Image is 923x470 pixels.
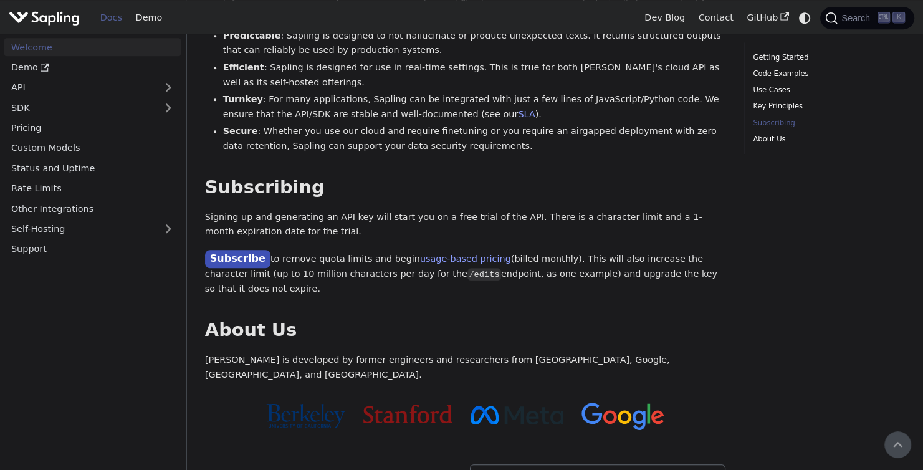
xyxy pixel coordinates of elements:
[4,98,156,117] a: SDK
[692,8,740,27] a: Contact
[4,159,181,177] a: Status and Uptime
[205,176,725,199] h2: Subscribing
[892,12,905,23] kbd: K
[205,250,270,268] a: Subscribe
[518,109,535,119] a: SLA
[205,210,725,240] p: Signing up and generating an API key will start you on a free trial of the API. There is a charac...
[4,240,181,258] a: Support
[363,405,452,423] img: Stanford
[838,13,878,23] span: Search
[753,52,901,64] a: Getting Started
[884,431,911,458] button: Scroll back to top
[753,68,901,80] a: Code Examples
[4,220,181,238] a: Self-Hosting
[156,98,181,117] button: Expand sidebar category 'SDK'
[223,92,726,122] li: : For many applications, Sapling can be integrated with just a few lines of JavaScript/Python cod...
[740,8,795,27] a: GitHub
[4,59,181,77] a: Demo
[223,62,264,72] strong: Efficient
[4,139,181,157] a: Custom Models
[223,126,258,136] strong: Secure
[205,251,725,297] p: to remove quota limits and begin (billed monthly). This will also increase the character limit (u...
[796,9,814,27] button: Switch between dark and light mode (currently system mode)
[223,31,281,41] strong: Predictable
[4,199,181,218] a: Other Integrations
[223,29,726,59] li: : Sapling is designed to not hallucinate or produce unexpected texts. It returns structured outpu...
[9,9,84,27] a: Sapling.ai
[753,133,901,145] a: About Us
[638,8,691,27] a: Dev Blog
[471,406,563,424] img: Meta
[93,8,129,27] a: Docs
[129,8,169,27] a: Demo
[4,79,156,97] a: API
[9,9,80,27] img: Sapling.ai
[753,117,901,129] a: Subscribing
[205,319,725,342] h2: About Us
[581,403,664,431] img: Google
[156,79,181,97] button: Expand sidebar category 'API'
[420,254,511,264] a: usage-based pricing
[467,268,501,281] code: /edits
[753,100,901,112] a: Key Principles
[4,180,181,198] a: Rate Limits
[4,38,181,56] a: Welcome
[223,124,726,154] li: : Whether you use our cloud and require finetuning or you require an airgapped deployment with ze...
[223,60,726,90] li: : Sapling is designed for use in real-time settings. This is true for both [PERSON_NAME]'s cloud ...
[223,94,263,104] strong: Turnkey
[205,353,725,383] p: [PERSON_NAME] is developed by former engineers and researchers from [GEOGRAPHIC_DATA], Google, [G...
[4,119,181,137] a: Pricing
[753,84,901,96] a: Use Cases
[820,7,914,29] button: Search (Ctrl+K)
[266,403,345,428] img: Cal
